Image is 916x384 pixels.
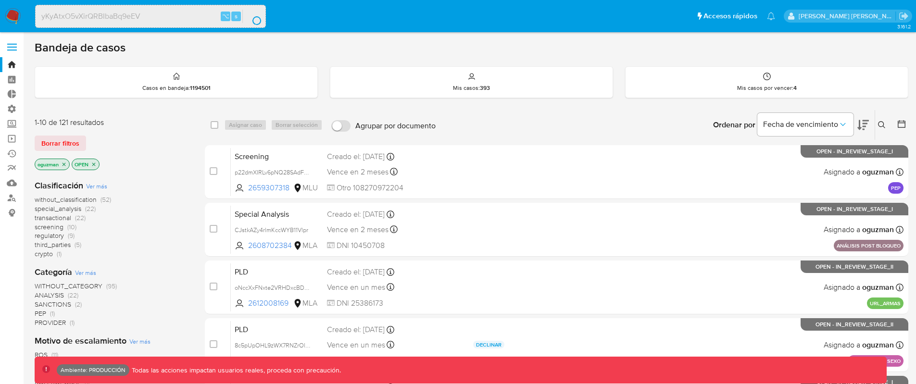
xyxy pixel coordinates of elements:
span: ⌥ [222,12,229,21]
a: Notificaciones [767,12,775,20]
p: Ambiente: PRODUCCIÓN [61,368,125,372]
a: Salir [899,11,909,21]
input: Buscar usuario o caso... [36,10,265,23]
p: omar.guzman@mercadolibre.com.co [799,12,896,21]
p: Todas las acciones impactan usuarios reales, proceda con precaución. [129,366,341,375]
button: search-icon [242,10,262,23]
span: s [235,12,238,21]
span: Accesos rápidos [703,11,757,21]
